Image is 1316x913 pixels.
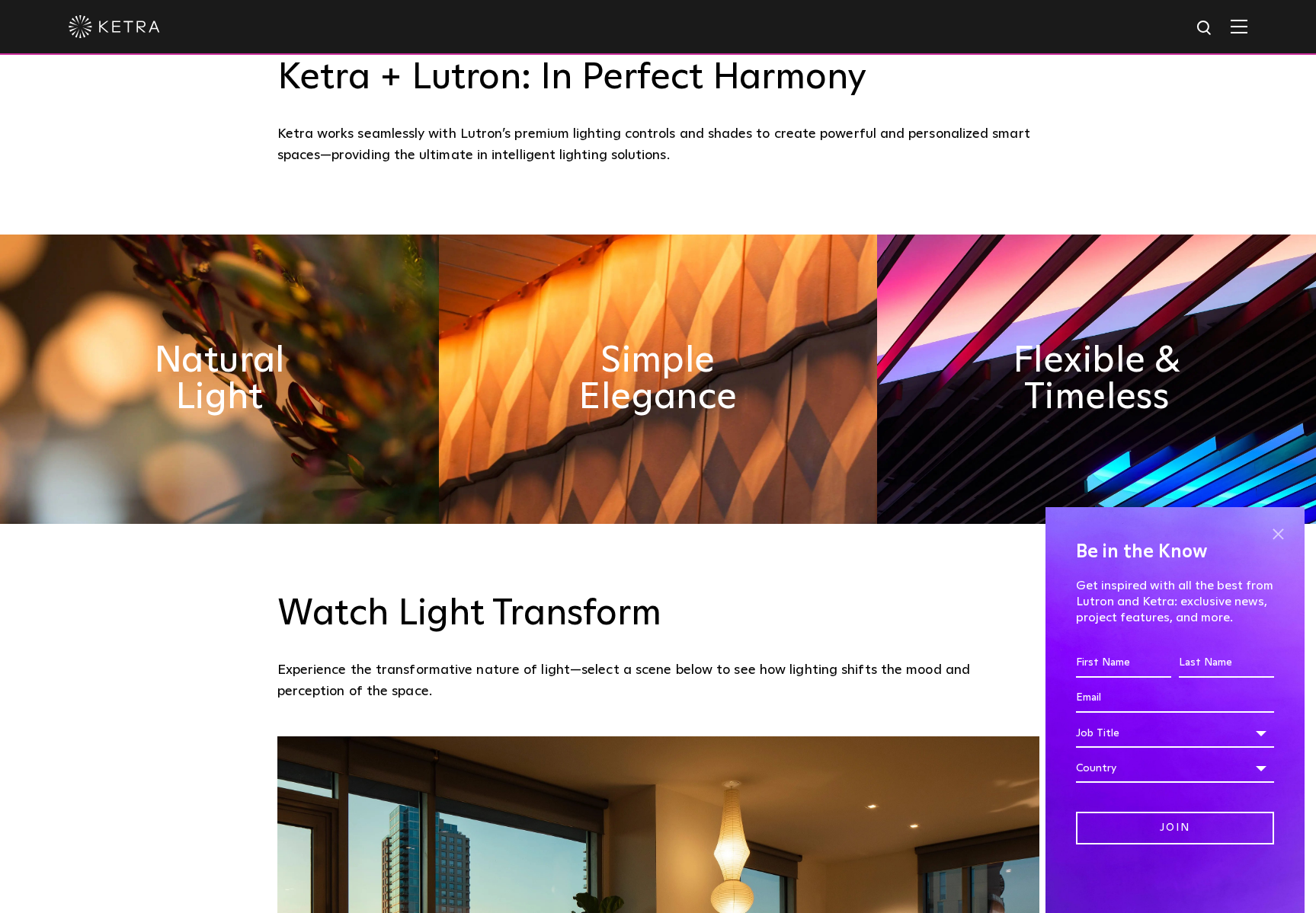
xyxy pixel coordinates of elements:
div: Ketra works seamlessly with Lutron’s premium lighting controls and shades to create powerful and ... [277,123,1039,167]
h4: Be in the Know [1076,538,1274,567]
h2: Flexible & Timeless [987,343,1206,416]
input: Join [1076,812,1274,844]
h2: Natural Light [110,343,329,416]
img: simple_elegance [439,235,878,524]
h3: Watch Light Transform [277,592,1039,637]
div: Country [1076,754,1274,783]
input: Last Name [1179,649,1274,678]
p: Get inspired with all the best from Lutron and Ketra: exclusive news, project features, and more. [1076,578,1274,625]
div: Job Title [1076,719,1274,748]
img: search icon [1196,19,1215,38]
p: Experience the transformative nature of light—select a scene below to see how lighting shifts the... [277,659,1032,703]
img: flexible_timeless_ketra [877,235,1316,524]
h2: Simple Elegance [549,343,768,416]
img: Hamburger%20Nav.svg [1231,19,1247,34]
img: ketra-logo-2019-white [69,15,160,38]
h3: Ketra + Lutron: In Perfect Harmony [277,56,1039,101]
input: First Name [1076,649,1171,678]
input: Email [1076,684,1274,713]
